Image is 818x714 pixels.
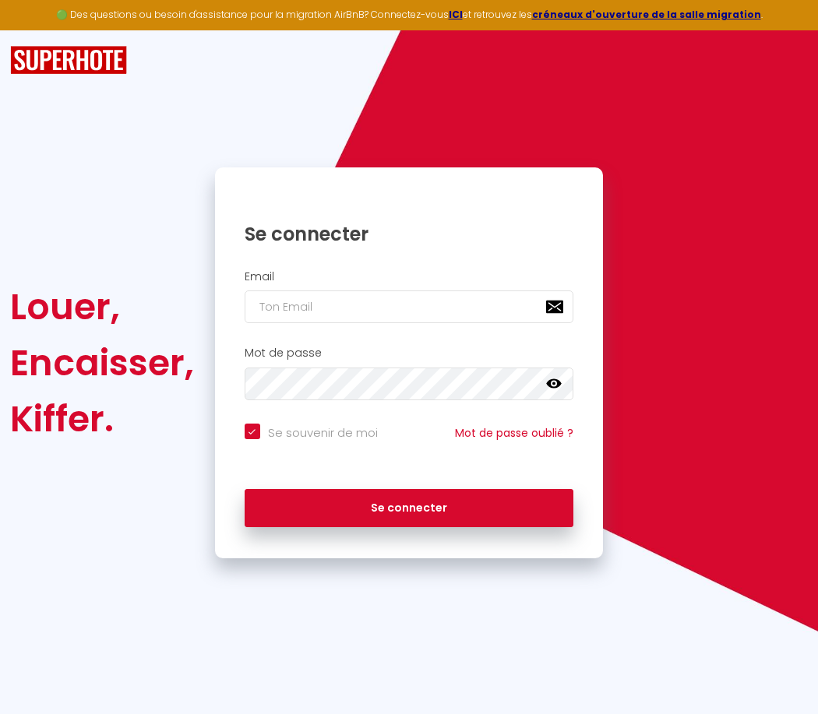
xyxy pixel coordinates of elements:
input: Ton Email [245,290,574,323]
button: Se connecter [245,489,574,528]
img: SuperHote logo [10,46,127,75]
div: Kiffer. [10,391,194,447]
h2: Email [245,270,574,283]
h2: Mot de passe [245,346,574,360]
a: créneaux d'ouverture de la salle migration [532,8,761,21]
h1: Se connecter [245,222,574,246]
div: Louer, [10,279,194,335]
a: Mot de passe oublié ? [455,425,573,441]
a: ICI [449,8,463,21]
div: Encaisser, [10,335,194,391]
